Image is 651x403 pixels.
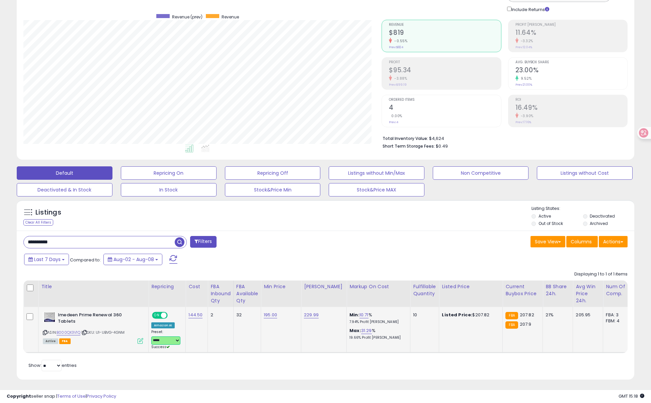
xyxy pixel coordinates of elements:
[28,362,77,369] span: Show: entries
[590,213,615,219] label: Deactivated
[347,280,410,307] th: The percentage added to the cost of goods (COGS) that forms the calculator for Min & Max prices.
[389,29,501,38] h2: $819
[153,313,161,318] span: ON
[518,38,533,44] small: -3.32%
[151,322,175,328] div: Amazon AI
[190,236,216,248] button: Filters
[606,318,628,324] div: FBM: 4
[349,312,359,318] b: Min:
[576,283,600,304] div: Avg Win Price 24h.
[518,76,532,81] small: 9.52%
[442,283,500,290] div: Listed Price
[43,312,143,343] div: ASIN:
[57,393,86,399] a: Terms of Use
[389,45,403,49] small: Prev: $824
[121,183,217,196] button: In Stock
[389,83,407,87] small: Prev: $99.19
[57,330,80,335] a: B000QX3V1Q
[211,312,228,318] div: 2
[103,254,162,265] button: Aug-02 - Aug-08
[23,219,53,226] div: Clear All Filters
[539,213,551,219] label: Active
[518,113,534,118] small: -3.90%
[304,283,344,290] div: [PERSON_NAME]
[442,312,472,318] b: Listed Price:
[383,134,623,142] li: $4,624
[172,14,202,20] span: Revenue (prev)
[188,283,205,290] div: Cost
[361,327,372,334] a: 31.29
[349,335,405,340] p: 19.66% Profit [PERSON_NAME]
[531,236,565,247] button: Save View
[436,143,448,149] span: $0.49
[264,312,277,318] a: 195.00
[571,238,592,245] span: Columns
[17,166,112,180] button: Default
[392,38,407,44] small: -0.55%
[329,183,424,196] button: Stock&Price MAX
[413,283,436,297] div: Fulfillable Quantity
[515,98,627,102] span: ROI
[87,393,116,399] a: Privacy Policy
[43,312,56,322] img: 41eVxSefpeL._SL40_.jpg
[211,283,231,304] div: FBA inbound Qty
[43,338,58,344] span: All listings currently available for purchase on Amazon
[505,283,540,297] div: Current Buybox Price
[515,120,531,124] small: Prev: 17.16%
[389,98,501,102] span: Ordered Items
[442,312,497,318] div: $207.82
[389,66,501,75] h2: $95.34
[35,208,61,217] h5: Listings
[389,61,501,64] span: Profit
[151,330,180,349] div: Preset:
[225,183,321,196] button: Stock&Price Min
[225,166,321,180] button: Repricing Off
[24,254,69,265] button: Last 7 Days
[505,321,518,329] small: FBA
[59,338,71,344] span: FBA
[502,5,557,13] div: Include Returns
[599,236,628,247] button: Actions
[515,104,627,113] h2: 16.49%
[188,312,202,318] a: 144.50
[41,283,146,290] div: Title
[539,221,563,226] label: Out of Stock
[167,313,177,318] span: OFF
[606,283,630,297] div: Num of Comp.
[236,283,258,304] div: FBA Available Qty
[515,83,532,87] small: Prev: 21.00%
[520,312,534,318] span: 207.82
[7,393,31,399] strong: Copyright
[349,328,405,340] div: %
[349,320,405,324] p: 7.94% Profit [PERSON_NAME]
[383,136,428,141] b: Total Inventory Value:
[574,271,628,277] div: Displaying 1 to 1 of 1 items
[58,312,139,326] b: Imedeen Prime Renewal 360 Tablets
[590,221,608,226] label: Archived
[121,166,217,180] button: Repricing On
[520,321,532,327] span: 207.9
[151,283,183,290] div: Repricing
[606,312,628,318] div: FBA: 3
[537,166,633,180] button: Listings without Cost
[264,283,298,290] div: Min Price
[515,23,627,27] span: Profit [PERSON_NAME]
[532,206,634,212] p: Listing States:
[329,166,424,180] button: Listings without Min/Max
[151,344,170,349] span: Success
[349,327,361,334] b: Max:
[304,312,319,318] a: 229.99
[619,393,644,399] span: 2025-08-17 15:18 GMT
[505,312,518,319] small: FBA
[236,312,256,318] div: 32
[389,120,398,124] small: Prev: 4
[546,312,568,318] div: 21%
[389,104,501,113] h2: 4
[546,283,570,297] div: BB Share 24h.
[349,312,405,324] div: %
[515,66,627,75] h2: 23.00%
[81,330,125,335] span: | SKU: U1-UBVG-4GNM
[515,61,627,64] span: Avg. Buybox Share
[566,236,598,247] button: Columns
[70,257,101,263] span: Compared to:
